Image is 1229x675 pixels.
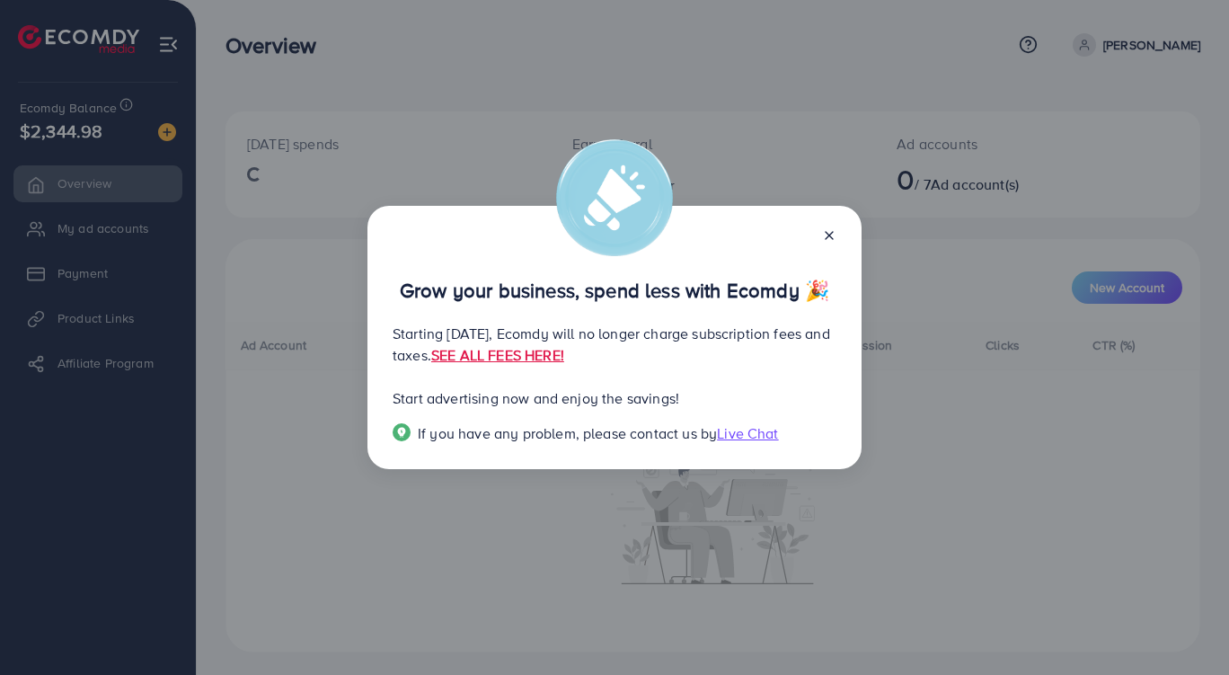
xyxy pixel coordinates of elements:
[393,387,836,409] p: Start advertising now and enjoy the savings!
[556,139,673,256] img: alert
[418,423,717,443] span: If you have any problem, please contact us by
[717,423,778,443] span: Live Chat
[393,280,836,301] p: Grow your business, spend less with Ecomdy 🎉
[393,323,836,366] p: Starting [DATE], Ecomdy will no longer charge subscription fees and taxes.
[431,345,564,365] a: SEE ALL FEES HERE!
[393,423,411,441] img: Popup guide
